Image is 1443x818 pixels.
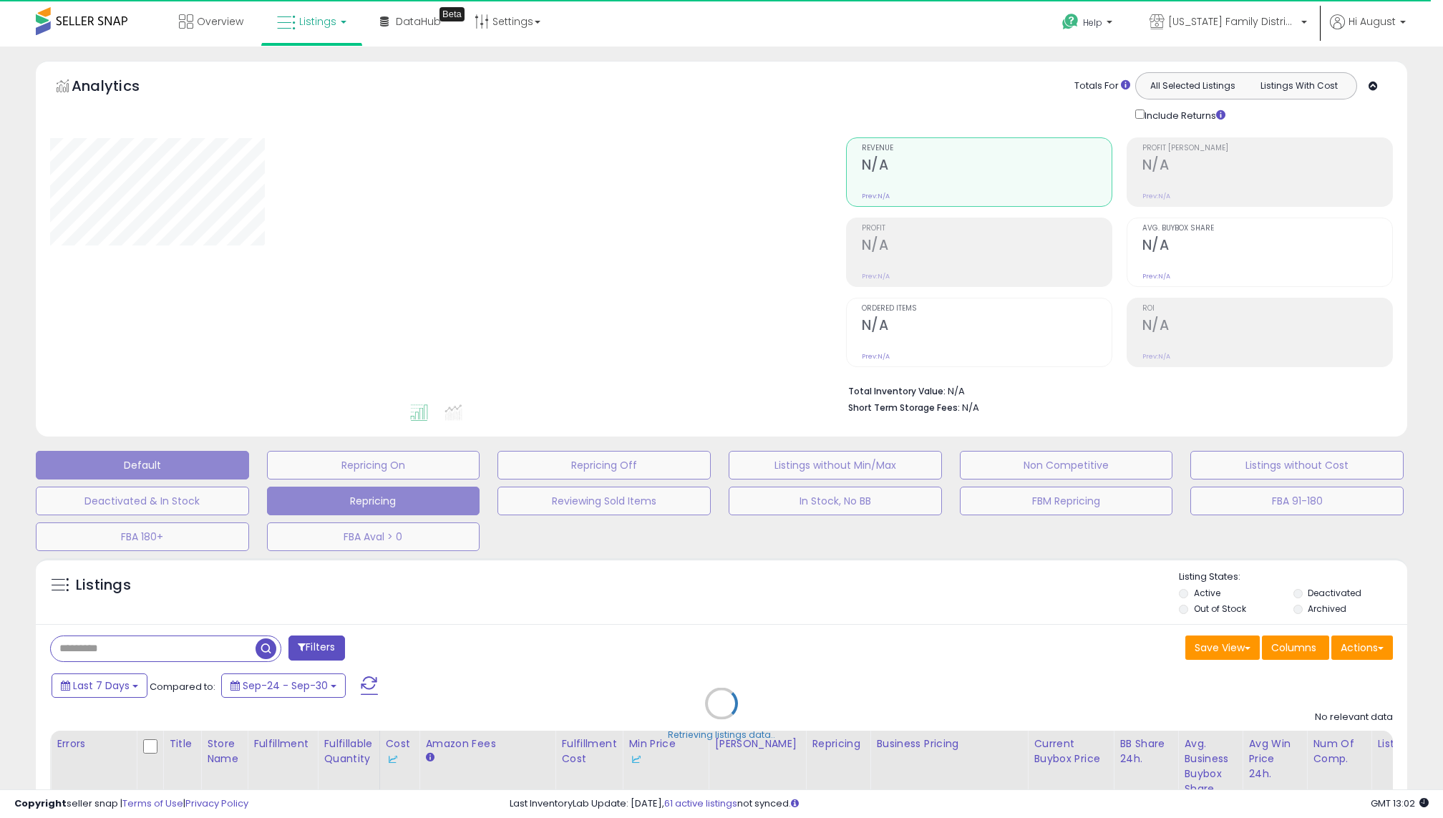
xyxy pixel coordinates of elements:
[267,522,480,551] button: FBA Aval > 0
[1142,225,1392,233] span: Avg. Buybox Share
[862,157,1112,176] h2: N/A
[197,14,243,29] span: Overview
[862,272,890,281] small: Prev: N/A
[1142,192,1170,200] small: Prev: N/A
[862,317,1112,336] h2: N/A
[1142,305,1392,313] span: ROI
[862,305,1112,313] span: Ordered Items
[14,797,67,810] strong: Copyright
[848,381,1382,399] li: N/A
[1142,317,1392,336] h2: N/A
[396,14,441,29] span: DataHub
[848,401,960,414] b: Short Term Storage Fees:
[862,225,1112,233] span: Profit
[862,192,890,200] small: Prev: N/A
[960,487,1173,515] button: FBM Repricing
[1140,77,1246,95] button: All Selected Listings
[848,385,946,397] b: Total Inventory Value:
[14,797,248,811] div: seller snap | |
[1142,352,1170,361] small: Prev: N/A
[1083,16,1102,29] span: Help
[1142,157,1392,176] h2: N/A
[1349,14,1396,29] span: Hi August
[962,401,979,414] span: N/A
[72,76,167,99] h5: Analytics
[36,451,249,479] button: Default
[36,522,249,551] button: FBA 180+
[1330,14,1406,47] a: Hi August
[1142,145,1392,152] span: Profit [PERSON_NAME]
[439,7,465,21] div: Tooltip anchor
[1124,107,1243,123] div: Include Returns
[1245,77,1352,95] button: Listings With Cost
[497,451,711,479] button: Repricing Off
[1142,272,1170,281] small: Prev: N/A
[862,352,890,361] small: Prev: N/A
[1168,14,1297,29] span: [US_STATE] Family Distribution
[1142,237,1392,256] h2: N/A
[1074,79,1130,93] div: Totals For
[729,451,942,479] button: Listings without Min/Max
[668,729,775,741] div: Retrieving listings data..
[267,487,480,515] button: Repricing
[960,451,1173,479] button: Non Competitive
[1061,13,1079,31] i: Get Help
[497,487,711,515] button: Reviewing Sold Items
[1051,2,1127,47] a: Help
[1190,451,1404,479] button: Listings without Cost
[1190,487,1404,515] button: FBA 91-180
[729,487,942,515] button: In Stock, No BB
[299,14,336,29] span: Listings
[862,237,1112,256] h2: N/A
[862,145,1112,152] span: Revenue
[267,451,480,479] button: Repricing On
[36,487,249,515] button: Deactivated & In Stock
